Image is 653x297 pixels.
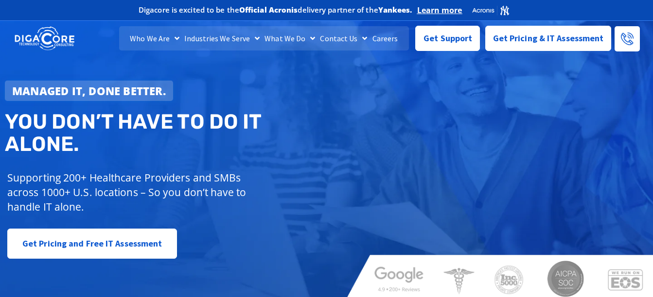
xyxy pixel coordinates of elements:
[5,81,173,101] a: Managed IT, done better.
[5,111,334,155] h2: You don’t have to do IT alone.
[485,26,612,51] a: Get Pricing & IT Assessment
[127,26,182,50] a: Who We Are
[139,6,412,14] h2: Digacore is excited to be the delivery partner of the
[472,5,510,16] img: Acronis
[7,170,275,214] p: Supporting 200+ Healthcare Providers and SMBs across 1000+ U.S. locations – So you don’t have to ...
[119,26,409,50] nav: Menu
[318,26,370,50] a: Contact Us
[22,234,162,253] span: Get Pricing and Free IT Assessment
[12,83,166,98] strong: Managed IT, done better.
[182,26,262,50] a: Industries We Serve
[239,5,298,15] b: Official Acronis
[370,26,401,50] a: Careers
[7,229,177,259] a: Get Pricing and Free IT Assessment
[493,29,604,48] span: Get Pricing & IT Assessment
[15,26,74,51] img: DigaCore Technology Consulting
[378,5,412,15] b: Yankees.
[415,26,480,51] a: Get Support
[424,29,472,48] span: Get Support
[262,26,318,50] a: What We Do
[417,5,462,15] a: Learn more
